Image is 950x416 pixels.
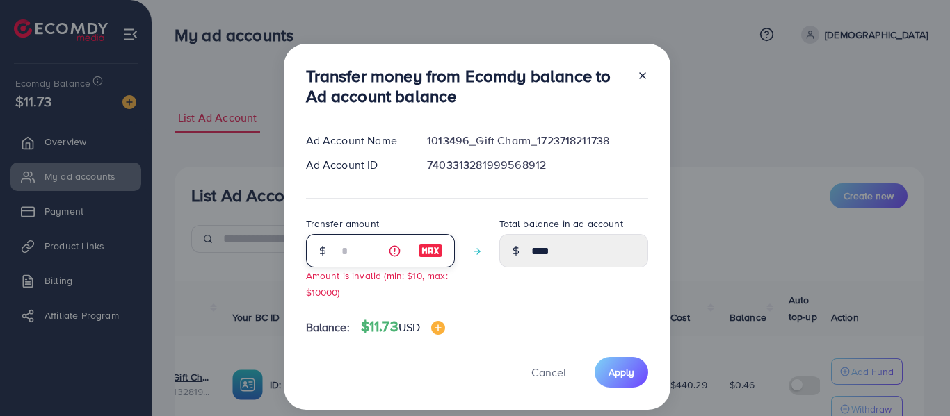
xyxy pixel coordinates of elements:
h3: Transfer money from Ecomdy balance to Ad account balance [306,66,626,106]
button: Apply [595,357,648,387]
span: Balance: [306,319,350,335]
img: image [431,321,445,335]
iframe: Chat [891,353,940,406]
button: Cancel [514,357,583,387]
small: Amount is invalid (min: $10, max: $10000) [306,269,448,298]
div: 1013496_Gift Charm_1723718211738 [416,133,659,149]
img: image [418,242,443,259]
div: Ad Account Name [295,133,417,149]
div: Ad Account ID [295,157,417,173]
div: 7403313281999568912 [416,157,659,173]
span: Cancel [531,365,566,380]
h4: $11.73 [361,318,445,335]
span: USD [398,319,420,335]
label: Transfer amount [306,217,379,231]
label: Total balance in ad account [499,217,623,231]
span: Apply [609,365,634,379]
